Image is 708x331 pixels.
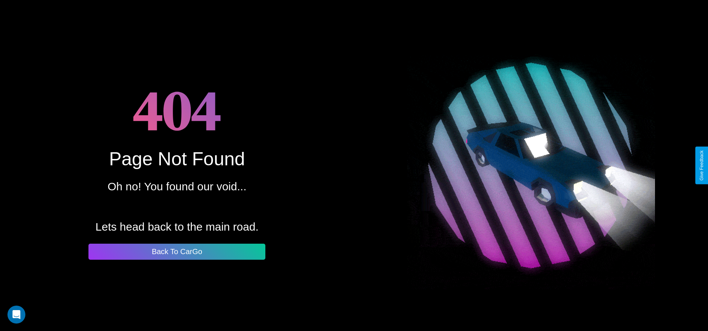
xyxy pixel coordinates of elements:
[96,177,259,237] p: Oh no! You found our void... Lets head back to the main road.
[88,244,265,260] button: Back To CarGo
[133,72,221,148] h1: 404
[109,148,245,170] div: Page Not Found
[699,150,704,181] div: Give Feedback
[407,42,655,290] img: spinning car
[7,306,25,324] div: Open Intercom Messenger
